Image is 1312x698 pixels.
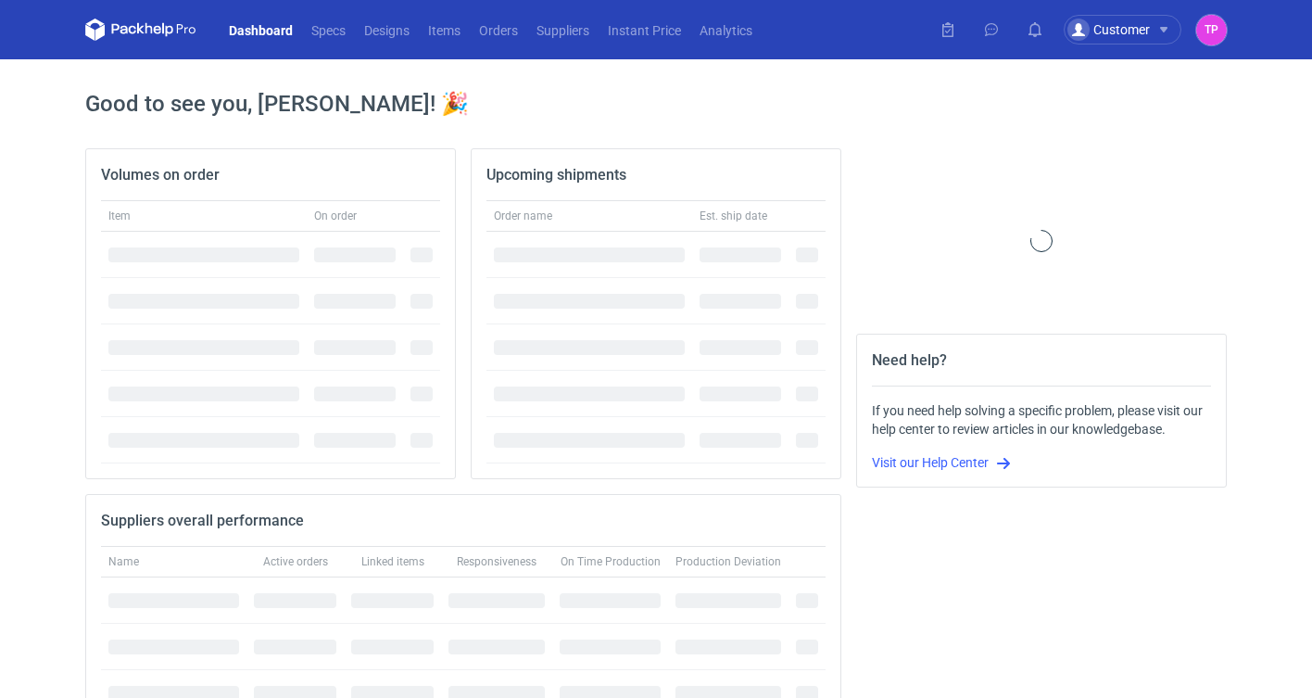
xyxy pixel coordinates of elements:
[494,209,552,223] span: Order name
[457,554,536,569] span: Responsiveness
[355,19,419,41] a: Designs
[263,554,328,569] span: Active orders
[101,510,304,532] h2: Suppliers overall performance
[561,554,661,569] span: On Time Production
[1064,15,1196,44] button: Customer
[527,19,599,41] a: Suppliers
[599,19,690,41] a: Instant Price
[220,19,302,41] a: Dashboard
[470,19,527,41] a: Orders
[1067,19,1150,41] div: Customer
[486,164,626,186] h2: Upcoming shipments
[1196,15,1227,45] div: Tosia Płotek
[101,164,220,186] h2: Volumes on order
[1196,15,1227,45] button: TP
[700,209,767,223] span: Est. ship date
[108,209,131,223] span: Item
[872,401,1211,438] div: If you need help solving a specific problem, please visit our help center to review articles in o...
[690,19,762,41] a: Analytics
[361,554,424,569] span: Linked items
[675,554,781,569] span: Production Deviation
[108,554,139,569] span: Name
[872,349,947,372] h2: Need help?
[85,89,1227,119] h1: Good to see you, [PERSON_NAME]! 🎉
[85,19,196,41] svg: Packhelp Pro
[419,19,470,41] a: Items
[302,19,355,41] a: Specs
[314,209,357,223] span: On order
[872,455,1011,470] a: Visit our Help Center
